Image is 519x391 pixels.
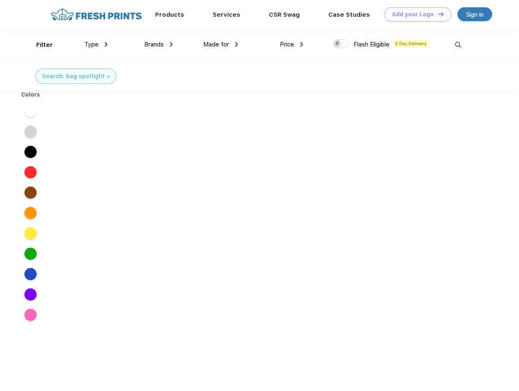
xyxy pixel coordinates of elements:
[105,42,108,47] img: dropdown.png
[170,42,173,47] img: dropdown.png
[438,12,444,16] img: DT
[451,38,465,52] img: desktop_search.svg
[48,7,144,22] img: fo%20logo%202.webp
[15,90,46,99] div: Colors
[144,41,164,48] span: Brands
[84,41,99,48] span: Type
[36,40,53,50] div: Filter
[235,42,238,47] img: dropdown.png
[457,7,492,21] a: Sign in
[466,10,484,19] div: Sign in
[354,41,389,48] span: Flash Eligible
[107,75,110,78] img: filter_cancel.svg
[42,72,105,81] div: Search: bag spotlight
[300,42,303,47] img: dropdown.png
[392,11,434,18] div: Add your Logo
[393,40,429,47] span: 5 Day Delivery
[203,41,229,48] span: Made for
[280,41,294,48] span: Price
[155,11,184,18] a: Products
